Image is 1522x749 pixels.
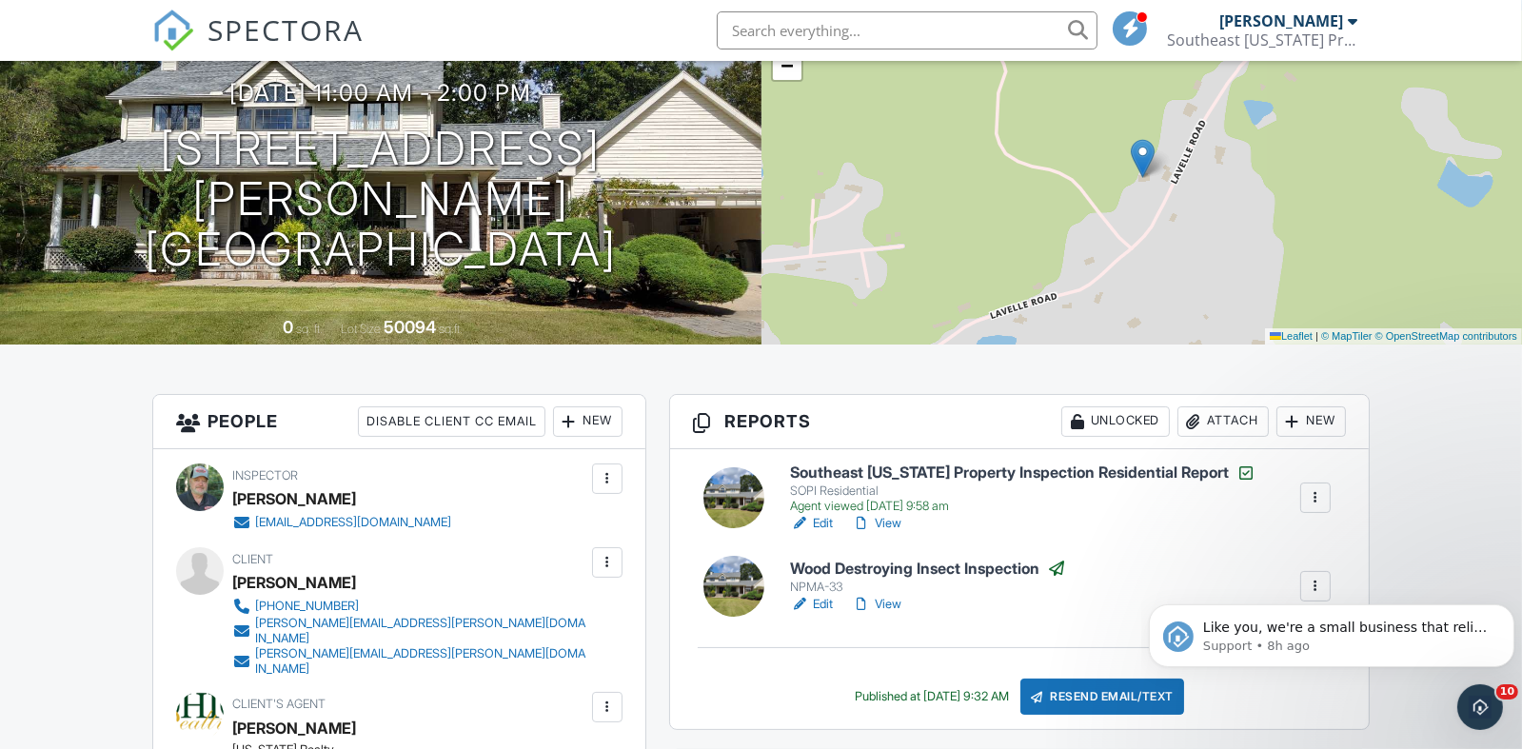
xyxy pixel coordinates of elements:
span: sq. ft. [296,322,323,336]
a: View [852,514,901,533]
input: Search everything... [717,11,1097,49]
div: NPMA-33 [790,580,1066,595]
div: Disable Client CC Email [358,406,545,437]
div: [PHONE_NUMBER] [255,599,359,614]
div: 50094 [384,317,436,337]
span: 10 [1496,684,1518,700]
h3: Reports [670,395,1369,449]
div: Agent viewed [DATE] 9:58 am [790,499,1255,514]
div: Resend Email/Text [1020,679,1184,715]
iframe: Intercom notifications message [1141,564,1522,698]
div: [EMAIL_ADDRESS][DOMAIN_NAME] [255,515,451,530]
div: Attach [1177,406,1269,437]
span: Client [232,552,273,566]
div: [PERSON_NAME] [232,568,356,597]
h3: People [153,395,645,449]
span: − [781,53,793,77]
a: [PERSON_NAME][EMAIL_ADDRESS][PERSON_NAME][DOMAIN_NAME] [232,646,587,677]
a: SPECTORA [152,26,364,66]
span: | [1315,330,1318,342]
img: Marker [1131,139,1155,178]
span: SPECTORA [208,10,364,49]
div: Unlocked [1061,406,1170,437]
span: Client's Agent [232,697,326,711]
a: Edit [790,514,833,533]
p: Message from Support, sent 8h ago [62,73,349,90]
h1: [STREET_ADDRESS][PERSON_NAME] [GEOGRAPHIC_DATA] [30,124,731,274]
span: Inspector [232,468,298,483]
a: [PHONE_NUMBER] [232,597,587,616]
a: [PERSON_NAME][EMAIL_ADDRESS][PERSON_NAME][DOMAIN_NAME] [232,616,587,646]
iframe: Intercom live chat [1457,684,1503,730]
div: [PERSON_NAME][EMAIL_ADDRESS][PERSON_NAME][DOMAIN_NAME] [255,646,587,677]
h6: Southeast [US_STATE] Property Inspection Residential Report [790,463,1255,483]
div: Southeast Ohio Property Inspection [1167,30,1357,49]
a: Leaflet [1270,330,1313,342]
div: Published at [DATE] 9:32 AM [855,689,1009,704]
a: [EMAIL_ADDRESS][DOMAIN_NAME] [232,513,451,532]
div: New [553,406,623,437]
a: [PERSON_NAME] [232,714,356,742]
div: [PERSON_NAME][EMAIL_ADDRESS][PERSON_NAME][DOMAIN_NAME] [255,616,587,646]
a: Wood Destroying Insect Inspection NPMA-33 [790,559,1066,595]
span: Like you, we're a small business that relies on reviews to grow. If you have a few minutes, we'd ... [62,55,347,147]
h3: [DATE] 11:00 am - 2:00 pm [229,80,531,106]
span: sq.ft. [439,322,463,336]
a: © OpenStreetMap contributors [1375,330,1517,342]
a: Edit [790,595,833,614]
h6: Wood Destroying Insect Inspection [790,559,1066,578]
div: [PERSON_NAME] [1219,11,1343,30]
a: View [852,595,901,614]
img: The Best Home Inspection Software - Spectora [152,10,194,51]
div: New [1276,406,1346,437]
a: Zoom out [773,51,801,80]
div: [PERSON_NAME] [232,484,356,513]
div: 0 [283,317,293,337]
a: Southeast [US_STATE] Property Inspection Residential Report SOPI Residential Agent viewed [DATE] ... [790,463,1255,515]
div: SOPI Residential [790,483,1255,499]
a: © MapTiler [1321,330,1373,342]
span: Lot Size [341,322,381,336]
